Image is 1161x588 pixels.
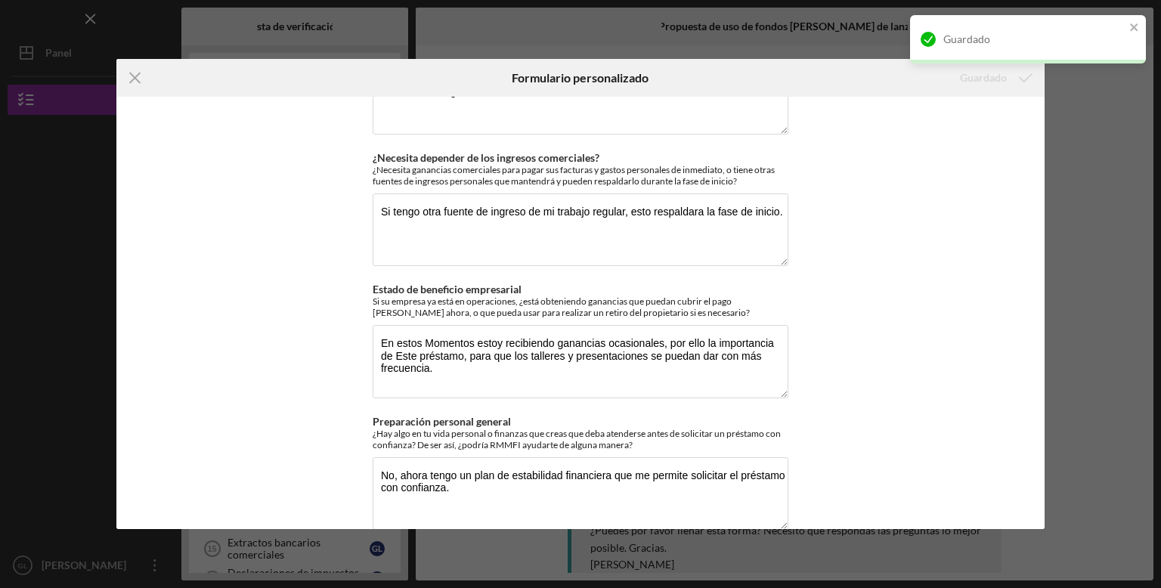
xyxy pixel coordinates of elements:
button: cerca [1129,21,1140,36]
font: Estado de beneficio empresarial [373,283,522,296]
textarea: Si tengo otra fuente de ingreso de mi trabajo regular, esto respaldara la fase de inicio. [373,193,788,266]
font: Preparación personal general [373,415,511,428]
textarea: Mi presupuesto es sostenible para afrontar esta deuda y aun seguir pagando otras facturas del hogar. [373,61,788,134]
font: Formulario personalizado [512,70,649,85]
font: Si su empresa ya está en operaciones, ¿está obteniendo ganancias que puedan cubrir el pago [PERSO... [373,296,750,318]
font: ¿Necesita ganancias comerciales para pagar sus facturas y gastos personales de inmediato, o tiene... [373,164,776,187]
font: ¿Necesita depender de los ingresos comerciales? [373,151,599,164]
textarea: En estos Momentos estoy recibiendo ganancias ocasionales, por ello la importancia de Este préstam... [373,325,788,398]
font: Guardado [960,71,1007,84]
font: Guardado [943,32,990,45]
font: ¿Hay algo en tu vida personal o finanzas que creas que deba atenderse antes de solicitar un prést... [373,428,782,450]
textarea: No, ahora tengo un plan de estabilidad financiera que me permite solicitar el préstamo con confia... [373,457,788,530]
